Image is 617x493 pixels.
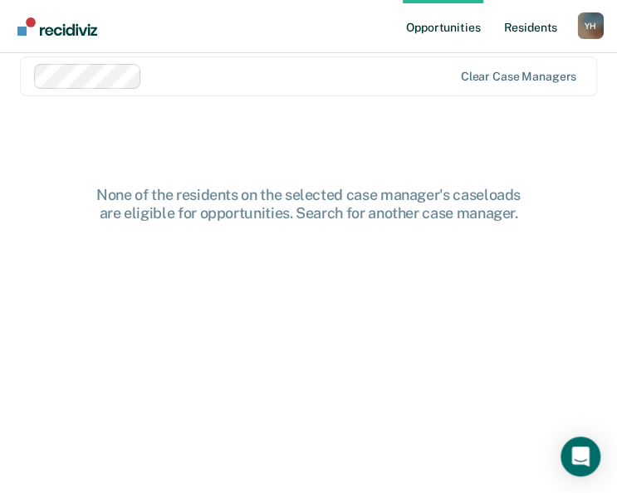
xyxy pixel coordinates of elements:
[43,186,575,222] div: None of the residents on the selected case manager's caseloads are eligible for opportunities. Se...
[577,12,604,39] button: Profile dropdown button
[577,12,604,39] div: Y H
[561,437,600,476] div: Open Intercom Messenger
[461,70,576,84] div: Clear case managers
[17,17,97,36] img: Recidiviz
